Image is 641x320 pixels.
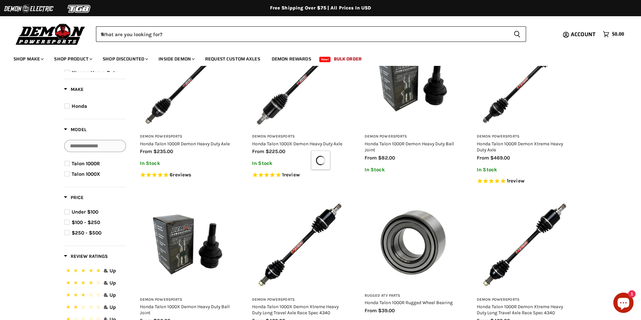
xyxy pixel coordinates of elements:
a: Honda Talon 1000R Demon Xtreme Heavy Duty Axle [477,141,563,152]
span: Xtreme Heavy Duty Ball Joint Race Spec [72,70,118,92]
a: Honda Talon 1000R Demon Heavy Duty Axle [140,141,230,146]
span: from [252,148,264,154]
a: Honda Talon 1000R Demon Xtreme Heavy Duty Long Travel Axle Race Spec 4340 [477,304,563,315]
span: & Up [103,292,116,298]
span: $39.00 [378,307,395,314]
a: Shop Discounted [98,52,152,66]
span: 6 reviews [170,172,191,178]
img: Honda Talon 1000X Demon Heavy Duty Ball Joint [140,197,236,292]
h3: Rugged ATV Parts [365,293,460,298]
button: Filter by Model [64,126,87,135]
span: review [284,172,300,178]
button: 3 Stars. [65,291,126,301]
inbox-online-store-chat: Shopify online store chat [611,293,636,315]
span: Rated 5.0 out of 5 stars 6 reviews [140,172,236,179]
span: from [365,155,377,161]
h3: Demon Powersports [252,134,348,139]
a: Request Custom Axles [200,52,265,66]
a: Shop Product [49,52,96,66]
a: Shop Make [8,52,48,66]
ul: Main menu [8,49,622,66]
button: 2 Stars. [65,303,126,313]
button: 5 Stars. [65,267,126,276]
span: Price [64,195,83,200]
a: Demon Rewards [267,52,316,66]
img: TGB Logo 2 [54,2,105,15]
span: Make [64,87,83,92]
img: Demon Powersports [14,22,88,46]
form: Product [96,26,526,42]
a: Honda Talon 1000X Demon Heavy Duty Ball Joint [140,304,230,315]
h3: Demon Powersports [140,297,236,302]
span: 1 reviews [282,172,300,178]
span: $0.00 [612,31,624,38]
h3: Demon Powersports [252,297,348,302]
input: When autocomplete results are available use up and down arrows to review and enter to select [96,26,508,42]
span: Talon 1000X [72,171,100,177]
img: Honda Talon 1000R Rugged Wheel Bearing [365,197,460,288]
a: $0.00 [599,29,627,39]
button: Filter by Review Ratings [64,253,108,262]
h3: Demon Powersports [140,134,236,139]
span: Under $100 [72,209,98,215]
img: Demon Electric Logo 2 [3,2,54,15]
span: & Up [103,280,116,286]
a: Honda Talon 1000X Demon Heavy Duty Axle [252,141,342,146]
img: Honda Talon 1000X Demon Xtreme Heavy Duty Long Travel Axle Race Spec 4340 [252,197,348,292]
button: Search [508,26,526,42]
img: Honda Talon 1000R Demon Heavy Duty Ball Joint [365,34,460,129]
a: Inside Demon [153,52,199,66]
span: Account [571,30,595,39]
span: from [365,307,377,314]
span: $250 - $500 [72,230,101,236]
a: Honda Talon 1000X Demon Xtreme Heavy Duty Long Travel Axle Race Spec 4340 [252,304,339,315]
p: In Stock [140,161,236,166]
span: reviews [173,172,191,178]
img: Honda Talon 1000R Demon Heavy Duty Axle [140,34,236,129]
img: Honda Talon 1000X Demon Heavy Duty Axle [252,34,348,129]
p: In Stock [477,167,572,173]
a: Honda Talon 1000R Demon Heavy Duty Ball Joint [365,141,454,152]
img: Honda Talon 1000R Demon Xtreme Heavy Duty Axle [477,34,572,129]
a: Account [568,31,599,38]
span: Review Ratings [64,253,108,259]
input: Search Options [64,140,126,152]
span: $82.00 [378,155,395,161]
a: Bulk Order [329,52,367,66]
span: from [140,148,152,154]
button: 4 Stars. [65,279,126,289]
span: $225.00 [266,148,285,154]
span: & Up [103,304,116,310]
span: Rated 5.0 out of 5 stars 1 reviews [477,178,572,185]
span: review [509,178,524,184]
span: $469.00 [490,155,510,161]
span: New! [319,57,331,62]
span: $235.00 [153,148,173,154]
span: 1 reviews [507,178,524,184]
div: Free Shipping Over $75 | All Prices In USD [50,5,591,11]
a: Honda Talon 1000R Rugged Wheel Bearing [365,300,453,305]
span: $100 - $250 [72,219,100,225]
span: from [477,155,489,161]
h3: Demon Powersports [477,134,572,139]
span: Model [64,127,87,132]
h3: Demon Powersports [365,134,460,139]
span: Honda [72,103,87,109]
span: Rated 5.0 out of 5 stars 1 reviews [252,172,348,179]
button: Filter by Price [64,194,83,203]
button: Filter by Make [64,86,83,95]
h3: Demon Powersports [477,297,572,302]
img: Honda Talon 1000R Demon Xtreme Heavy Duty Long Travel Axle Race Spec 4340 [477,197,572,292]
p: In Stock [365,167,460,173]
span: Talon 1000R [72,161,100,167]
span: & Up [103,268,116,274]
p: In Stock [252,161,348,166]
